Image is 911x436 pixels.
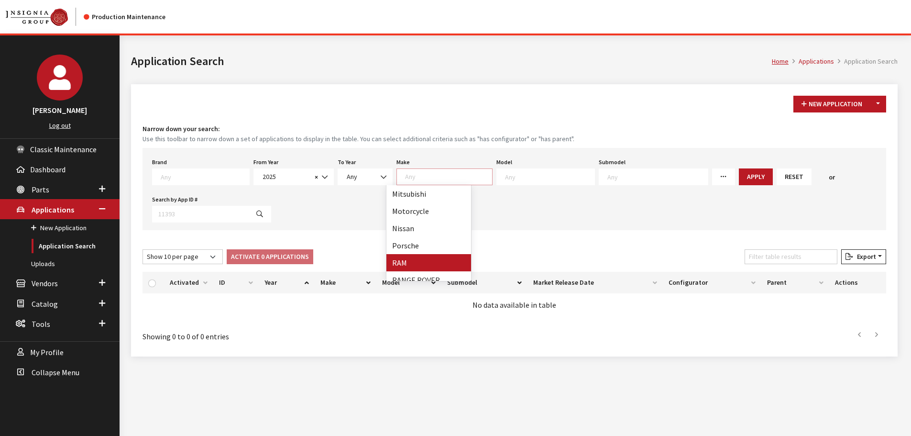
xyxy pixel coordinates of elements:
[164,272,213,293] th: Activated: activate to sort column ascending
[6,8,84,26] a: Insignia Group logo
[793,96,870,112] button: New Application
[777,168,812,185] button: Reset
[386,220,471,237] li: Nissan
[338,158,356,167] label: To Year
[789,56,834,67] li: Applications
[396,158,410,167] label: Make
[386,185,471,202] li: Mitsubishi
[315,173,318,181] span: ×
[386,271,471,289] li: RANGE ROVER
[347,172,357,181] span: Any
[761,272,829,293] th: Parent: activate to sort column ascending
[853,252,876,261] span: Export
[338,168,393,185] span: Any
[772,57,789,66] a: Home
[829,272,886,293] th: Actions
[312,172,318,183] button: Remove all items
[49,121,71,130] a: Log out
[386,254,471,271] li: RAM
[505,172,594,181] textarea: Search
[607,172,708,181] textarea: Search
[131,53,772,70] h1: Application Search
[10,104,110,116] h3: [PERSON_NAME]
[841,249,886,264] button: Export
[143,134,886,144] small: Use this toolbar to narrow down a set of applications to display in the table. You can select add...
[599,158,626,167] label: Submodel
[32,279,58,289] span: Vendors
[32,205,74,214] span: Applications
[386,237,471,254] li: Porsche
[152,195,198,204] label: Search by App ID #
[386,202,471,220] li: Motorcycle
[829,172,835,182] span: or
[152,158,167,167] label: Brand
[143,293,886,316] td: No data available in table
[213,272,259,293] th: ID: activate to sort column ascending
[152,206,249,223] input: 11393
[32,368,79,377] span: Collapse Menu
[32,299,58,309] span: Catalog
[260,172,312,182] span: 2025
[84,12,165,22] div: Production Maintenance
[405,172,492,181] textarea: Search
[253,158,278,167] label: From Year
[30,145,97,154] span: Classic Maintenance
[344,172,386,182] span: Any
[253,168,334,185] span: 2025
[315,272,376,293] th: Make: activate to sort column ascending
[32,185,49,194] span: Parts
[37,55,83,101] img: Kirsten Dart
[32,319,50,329] span: Tools
[161,172,249,181] textarea: Search
[441,272,527,293] th: Submodel: activate to sort column ascending
[6,9,68,26] img: Catalog Maintenance
[834,56,898,67] li: Application Search
[143,324,446,342] div: Showing 0 to 0 of 0 entries
[745,249,837,264] input: Filter table results
[143,124,886,134] h4: Narrow down your search:
[30,347,64,357] span: My Profile
[663,272,761,293] th: Configurator: activate to sort column ascending
[30,165,66,174] span: Dashboard
[259,272,315,293] th: Year: activate to sort column ascending
[739,168,773,185] button: Apply
[376,272,442,293] th: Model: activate to sort column ascending
[496,158,512,167] label: Model
[527,272,663,293] th: Market Release Date: activate to sort column ascending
